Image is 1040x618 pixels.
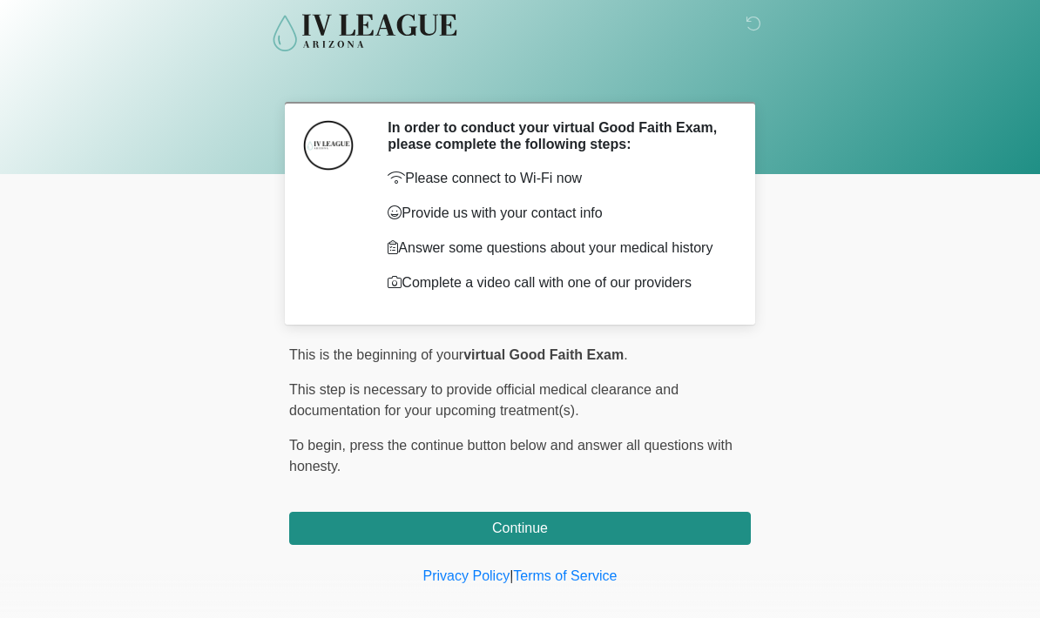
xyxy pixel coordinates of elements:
a: Terms of Service [513,568,617,583]
p: Answer some questions about your medical history [388,238,725,259]
span: This step is necessary to provide official medical clearance and documentation for your upcoming ... [289,382,679,418]
button: Continue [289,512,751,545]
h2: In order to conduct your virtual Good Faith Exam, please complete the following steps: [388,119,725,152]
span: This is the beginning of your [289,347,463,362]
span: . [624,347,627,362]
img: Agent Avatar [302,119,355,171]
span: To begin, [289,438,349,453]
p: Complete a video call with one of our providers [388,272,725,293]
strong: virtual Good Faith Exam [463,347,624,362]
p: Provide us with your contact info [388,203,725,224]
p: Please connect to Wi-Fi now [388,168,725,189]
a: | [510,568,513,583]
img: IV League Arizona Logo [272,13,458,52]
span: press the continue button below and answer all questions with honesty. [289,438,733,474]
a: Privacy Policy [423,568,510,583]
h1: ‎ ‎ ‎ [276,63,764,95]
